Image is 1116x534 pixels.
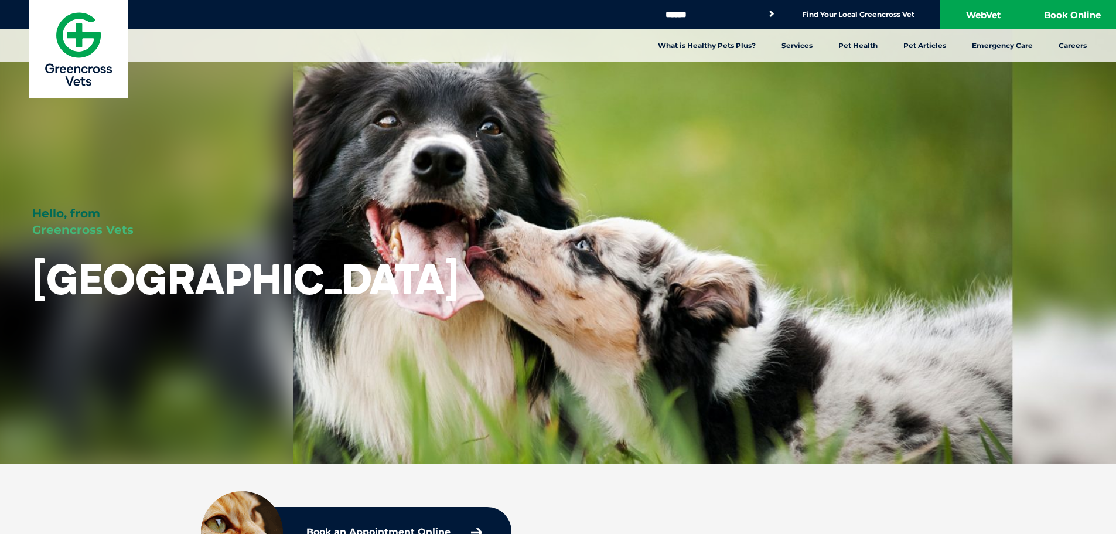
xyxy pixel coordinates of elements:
a: Emergency Care [959,29,1046,62]
span: Hello, from [32,206,100,220]
button: Search [766,8,777,20]
a: What is Healthy Pets Plus? [645,29,769,62]
a: Find Your Local Greencross Vet [802,10,914,19]
a: Pet Health [825,29,890,62]
h1: [GEOGRAPHIC_DATA] [32,256,459,302]
span: Greencross Vets [32,223,134,237]
a: Services [769,29,825,62]
a: Pet Articles [890,29,959,62]
a: Careers [1046,29,1100,62]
